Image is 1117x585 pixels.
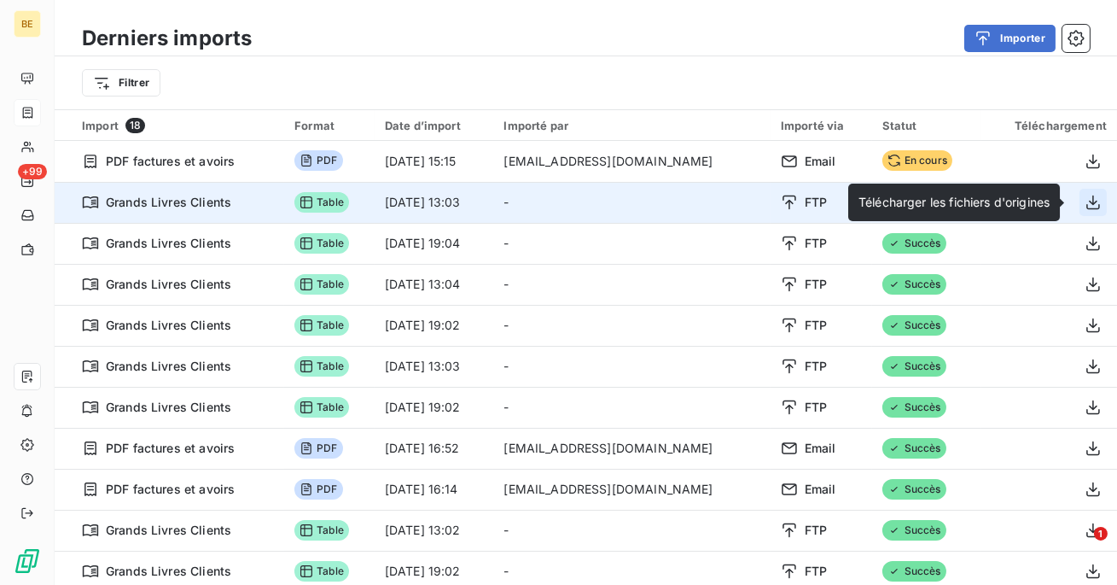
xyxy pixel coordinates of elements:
span: PDF factures et avoirs [106,481,235,498]
span: En cours [882,150,952,171]
span: Table [294,274,349,295]
span: Table [294,192,349,213]
span: PDF [294,438,342,459]
span: PDF [294,150,342,171]
span: Succès [882,561,946,582]
span: Grands Livres Clients [106,563,231,580]
span: Succès [882,315,946,336]
td: - [493,510,770,551]
span: Table [294,397,349,418]
span: FTP [805,317,827,334]
span: Grands Livres Clients [106,522,231,539]
h3: Derniers imports [82,23,252,54]
span: PDF [294,479,342,500]
span: Grands Livres Clients [106,358,231,375]
span: Table [294,356,349,377]
td: - [493,223,770,264]
iframe: Intercom live chat [1059,527,1100,568]
span: Table [294,233,349,254]
td: [EMAIL_ADDRESS][DOMAIN_NAME] [493,141,770,182]
span: +99 [18,164,47,179]
td: [DATE] 15:15 [375,141,494,182]
span: FTP [805,194,827,211]
span: 1 [1094,527,1108,541]
span: Table [294,520,349,541]
td: [DATE] 19:02 [375,305,494,346]
span: Table [294,315,349,336]
td: [DATE] 13:04 [375,264,494,305]
td: [DATE] 19:02 [375,387,494,428]
div: Statut [882,119,971,132]
button: Importer [964,25,1056,52]
span: Grands Livres Clients [106,317,231,334]
td: [DATE] 16:14 [375,469,494,510]
td: [EMAIL_ADDRESS][DOMAIN_NAME] [493,428,770,469]
div: Importé par [503,119,759,132]
span: Succès [882,233,946,254]
td: [DATE] 13:03 [375,346,494,387]
span: Succès [882,356,946,377]
span: Email [805,481,836,498]
span: FTP [805,522,827,539]
button: Filtrer [82,69,160,97]
td: [EMAIL_ADDRESS][DOMAIN_NAME] [493,469,770,510]
span: FTP [805,276,827,293]
div: Date d’import [385,119,484,132]
td: - [493,182,770,223]
span: Télécharger les fichiers d'origines [858,195,1050,209]
div: Format [294,119,364,132]
span: FTP [805,358,827,375]
div: Importé via [781,119,862,132]
span: FTP [805,399,827,416]
div: Téléchargement [992,119,1107,132]
div: BE [14,10,41,38]
span: Succès [882,397,946,418]
span: Grands Livres Clients [106,194,231,211]
span: Succès [882,479,946,500]
td: - [493,305,770,346]
span: Email [805,153,836,170]
img: Logo LeanPay [14,547,41,575]
span: PDF factures et avoirs [106,153,235,170]
span: FTP [805,235,827,252]
div: Import [82,118,274,133]
td: [DATE] 13:03 [375,182,494,223]
td: [DATE] 19:04 [375,223,494,264]
td: - [493,387,770,428]
span: FTP [805,563,827,580]
span: Succès [882,274,946,295]
td: [DATE] 13:02 [375,510,494,551]
span: Succès [882,438,946,459]
span: 18 [125,118,145,133]
td: - [493,264,770,305]
span: Grands Livres Clients [106,276,231,293]
span: Grands Livres Clients [106,235,231,252]
span: Table [294,561,349,582]
span: Email [805,440,836,457]
span: Grands Livres Clients [106,399,231,416]
td: [DATE] 16:52 [375,428,494,469]
span: PDF factures et avoirs [106,440,235,457]
td: - [493,346,770,387]
span: Succès [882,520,946,541]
